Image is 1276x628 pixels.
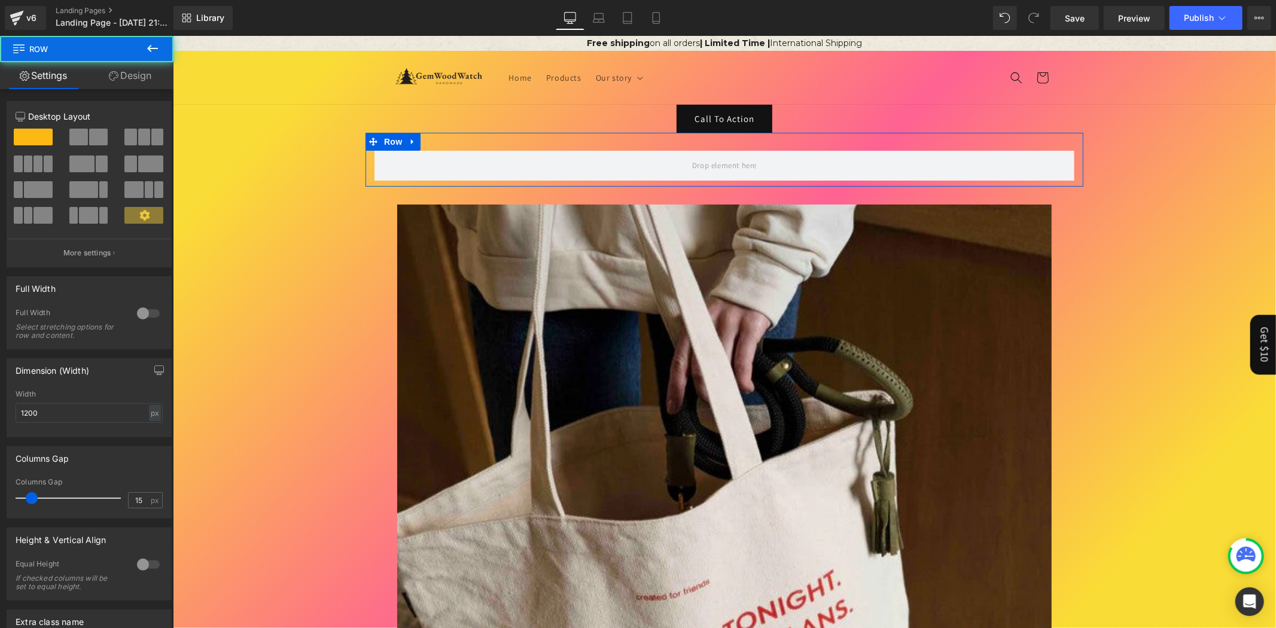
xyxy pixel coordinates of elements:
[16,277,56,294] div: Full Width
[1235,587,1264,616] div: Open Intercom Messenger
[196,13,224,23] span: Library
[16,390,163,398] div: Width
[173,6,233,30] a: New Library
[504,69,599,97] a: Call To Action
[16,110,163,123] p: Desktop Layout
[232,97,248,115] a: Expand / Collapse
[16,308,125,321] div: Full Width
[527,2,597,13] strong: | Limited Time |
[16,359,89,376] div: Dimension (Width)
[7,239,171,267] button: More settings
[223,32,312,52] img: Gemcommerce Jamie
[414,2,477,13] strong: Free shipping
[830,29,857,55] summary: Search
[336,36,359,47] span: Home
[24,10,39,26] div: v6
[373,36,409,47] span: Products
[556,6,584,30] a: Desktop
[151,496,161,504] span: px
[12,36,132,62] span: Row
[584,6,613,30] a: Laptop
[16,559,125,572] div: Equal Height
[16,323,123,340] div: Select stretching options for row and content.
[366,29,416,54] a: Products
[16,403,163,423] input: auto
[56,18,170,28] span: Landing Page - [DATE] 21:18:01
[16,478,163,486] div: Columns Gap
[208,97,232,115] span: Row
[993,6,1017,30] button: Undo
[16,574,123,591] div: If checked columns will be set to equal height.
[423,36,459,47] span: Our story
[1170,6,1242,30] button: Publish
[16,528,106,545] div: Height & Vertical Align
[613,6,642,30] a: Tablet
[1065,12,1085,25] span: Save
[414,2,689,13] p: on all orders International Shipping
[63,248,111,258] p: More settings
[5,6,46,30] a: v6
[416,29,475,54] summary: Our story
[1118,12,1150,25] span: Preview
[56,6,193,16] a: Landing Pages
[1247,6,1271,30] button: More
[16,610,84,627] div: Extra class name
[87,62,173,89] a: Design
[16,447,69,464] div: Columns Gap
[218,27,317,56] a: Gemcommerce Jamie
[149,405,161,421] div: px
[642,6,671,30] a: Mobile
[1022,6,1046,30] button: Redo
[1104,6,1165,30] a: Preview
[329,29,366,54] a: Home
[1184,13,1214,23] span: Publish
